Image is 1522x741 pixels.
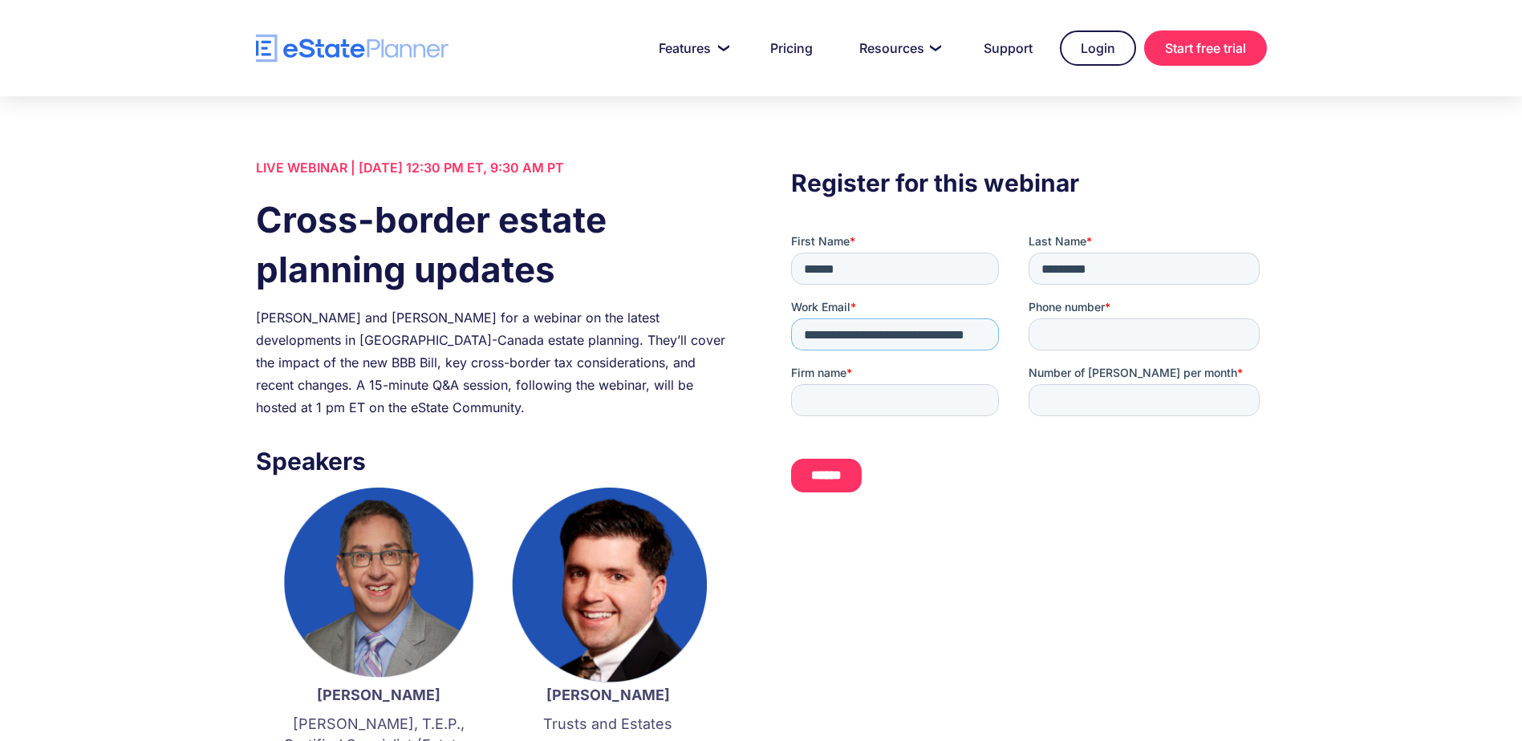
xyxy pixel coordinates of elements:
div: LIVE WEBINAR | [DATE] 12:30 PM ET, 9:30 AM PT [256,156,731,179]
h1: Cross-border estate planning updates [256,195,731,294]
a: Login [1060,30,1136,66]
a: Resources [840,32,956,64]
h3: Speakers [256,443,731,480]
strong: [PERSON_NAME] [317,686,440,703]
div: [PERSON_NAME] and [PERSON_NAME] for a webinar on the latest developments in [GEOGRAPHIC_DATA]-Can... [256,306,731,419]
a: Features [639,32,743,64]
a: Start free trial [1144,30,1267,66]
a: Pricing [751,32,832,64]
strong: [PERSON_NAME] [546,686,670,703]
p: Trusts and Estates [509,714,707,735]
a: home [256,34,448,63]
a: Support [964,32,1052,64]
iframe: Form 0 [791,233,1266,506]
h3: Register for this webinar [791,164,1266,201]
